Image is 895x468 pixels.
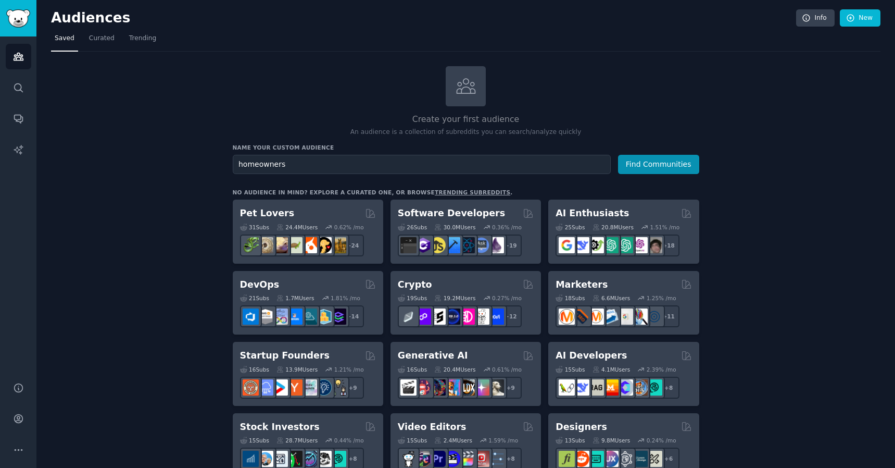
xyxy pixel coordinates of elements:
[459,309,475,325] img: defiblockchain
[646,309,662,325] img: OnlineMarketing
[415,379,431,396] img: dalle2
[593,366,631,373] div: 4.1M Users
[233,144,699,151] h3: Name your custom audience
[400,237,417,253] img: software
[444,379,460,396] img: sdforall
[556,421,607,434] h2: Designers
[286,309,302,325] img: DevOpsLinks
[602,451,619,467] img: UXDesign
[276,294,314,302] div: 1.7M Users
[301,379,317,396] img: indiehackers
[500,305,522,327] div: + 12
[398,278,432,291] h2: Crypto
[330,237,346,253] img: dogbreed
[588,451,604,467] img: UI_Design
[89,34,115,43] span: Curated
[233,189,513,196] div: No audience in mind? Explore a curated one, or browse .
[334,224,364,231] div: 0.62 % /mo
[459,379,475,396] img: FluxAI
[301,309,317,325] img: platformengineering
[257,309,273,325] img: AWS_Certified_Experts
[473,309,489,325] img: CryptoNews
[272,237,288,253] img: leopardgeckos
[6,9,30,28] img: GummySearch logo
[330,451,346,467] img: technicalanalysis
[85,30,118,52] a: Curated
[593,224,634,231] div: 20.8M Users
[646,237,662,253] img: ArtificalIntelligence
[500,377,522,399] div: + 9
[796,9,835,27] a: Info
[434,437,472,444] div: 2.4M Users
[444,451,460,467] img: VideoEditors
[559,309,575,325] img: content_marketing
[492,366,522,373] div: 0.61 % /mo
[617,451,633,467] img: userexperience
[488,437,518,444] div: 1.59 % /mo
[243,309,259,325] img: azuredevops
[334,366,364,373] div: 1.21 % /mo
[233,128,699,137] p: An audience is a collection of subreddits you can search/analyze quickly
[301,451,317,467] img: StocksAndTrading
[556,349,627,362] h2: AI Developers
[257,451,273,467] img: ValueInvesting
[444,309,460,325] img: web3
[618,155,699,174] button: Find Communities
[243,451,259,467] img: dividends
[556,437,585,444] div: 13 Sub s
[632,451,648,467] img: learndesign
[602,237,619,253] img: chatgpt_promptDesign
[51,30,78,52] a: Saved
[492,224,522,231] div: 0.36 % /mo
[240,437,269,444] div: 15 Sub s
[398,294,427,302] div: 19 Sub s
[243,379,259,396] img: EntrepreneurRideAlong
[434,294,475,302] div: 19.2M Users
[617,309,633,325] img: googleads
[556,207,629,220] h2: AI Enthusiasts
[342,235,364,256] div: + 24
[617,379,633,396] img: OpenSourceAI
[129,34,156,43] span: Trending
[276,366,318,373] div: 13.9M Users
[559,379,575,396] img: LangChain
[488,451,504,467] img: postproduction
[415,309,431,325] img: 0xPolygon
[240,207,295,220] h2: Pet Lovers
[459,451,475,467] img: finalcutpro
[233,155,611,174] input: Pick a short name, like "Digital Marketers" or "Movie-Goers"
[398,349,468,362] h2: Generative AI
[473,237,489,253] img: AskComputerScience
[556,278,608,291] h2: Marketers
[492,294,522,302] div: 0.27 % /mo
[400,451,417,467] img: gopro
[257,379,273,396] img: SaaS
[316,379,332,396] img: Entrepreneurship
[559,451,575,467] img: typography
[240,278,280,291] h2: DevOps
[617,237,633,253] img: chatgpt_prompts_
[240,421,320,434] h2: Stock Investors
[488,309,504,325] img: defi_
[316,237,332,253] img: PetAdvice
[647,294,676,302] div: 1.25 % /mo
[51,10,796,27] h2: Audiences
[658,305,679,327] div: + 11
[588,379,604,396] img: Rag
[342,305,364,327] div: + 14
[316,451,332,467] img: swingtrading
[286,379,302,396] img: ycombinator
[243,237,259,253] img: herpetology
[316,309,332,325] img: aws_cdk
[398,224,427,231] div: 26 Sub s
[430,309,446,325] img: ethstaker
[430,379,446,396] img: deepdream
[286,451,302,467] img: Trading
[398,437,427,444] div: 15 Sub s
[647,366,676,373] div: 2.39 % /mo
[593,437,631,444] div: 9.8M Users
[573,451,589,467] img: logodesign
[488,379,504,396] img: DreamBooth
[125,30,160,52] a: Trending
[301,237,317,253] img: cockatiel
